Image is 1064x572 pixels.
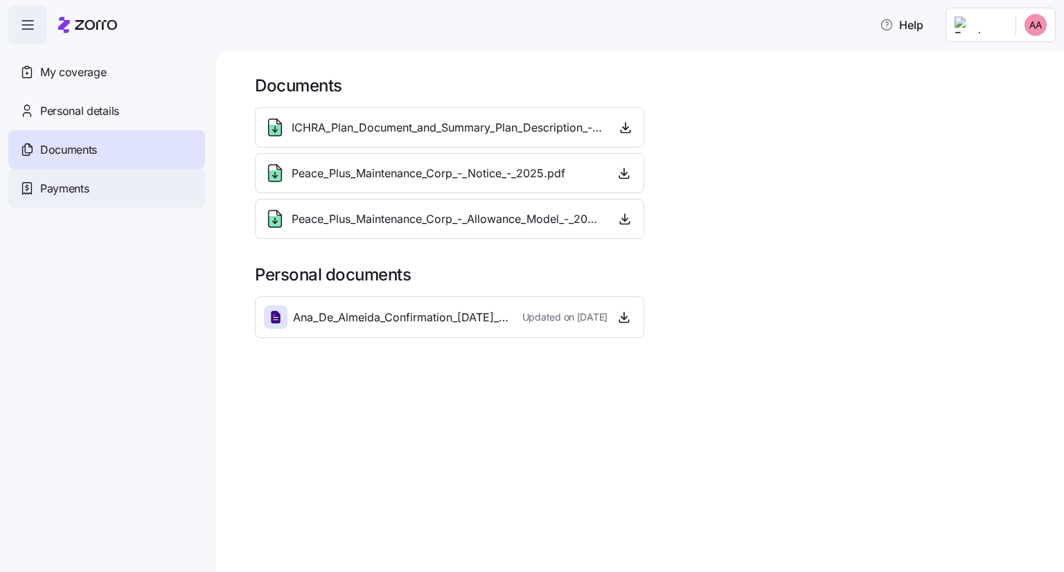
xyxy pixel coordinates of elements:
[40,64,106,81] span: My coverage
[40,141,97,159] span: Documents
[8,91,205,130] a: Personal details
[522,310,608,324] span: Updated on [DATE]
[255,75,1045,96] h1: Documents
[293,309,511,326] span: Ana_De_Almeida_Confirmation_[DATE]_at_4.58.34%E2%80%AFPM.png
[292,165,565,182] span: Peace_Plus_Maintenance_Corp_-_Notice_-_2025.pdf
[8,169,205,208] a: Payments
[869,11,934,39] button: Help
[880,17,923,33] span: Help
[292,211,603,228] span: Peace_Plus_Maintenance_Corp_-_Allowance_Model_-_2025.pdf
[8,130,205,169] a: Documents
[1025,14,1047,36] img: 8f6ddf205d3a4cb90988111ae25d5134
[8,53,205,91] a: My coverage
[292,119,604,136] span: ICHRA_Plan_Document_and_Summary_Plan_Description_-_2025.pdf
[40,180,89,197] span: Payments
[40,102,119,120] span: Personal details
[255,264,1045,285] h1: Personal documents
[955,17,1004,33] img: Employer logo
